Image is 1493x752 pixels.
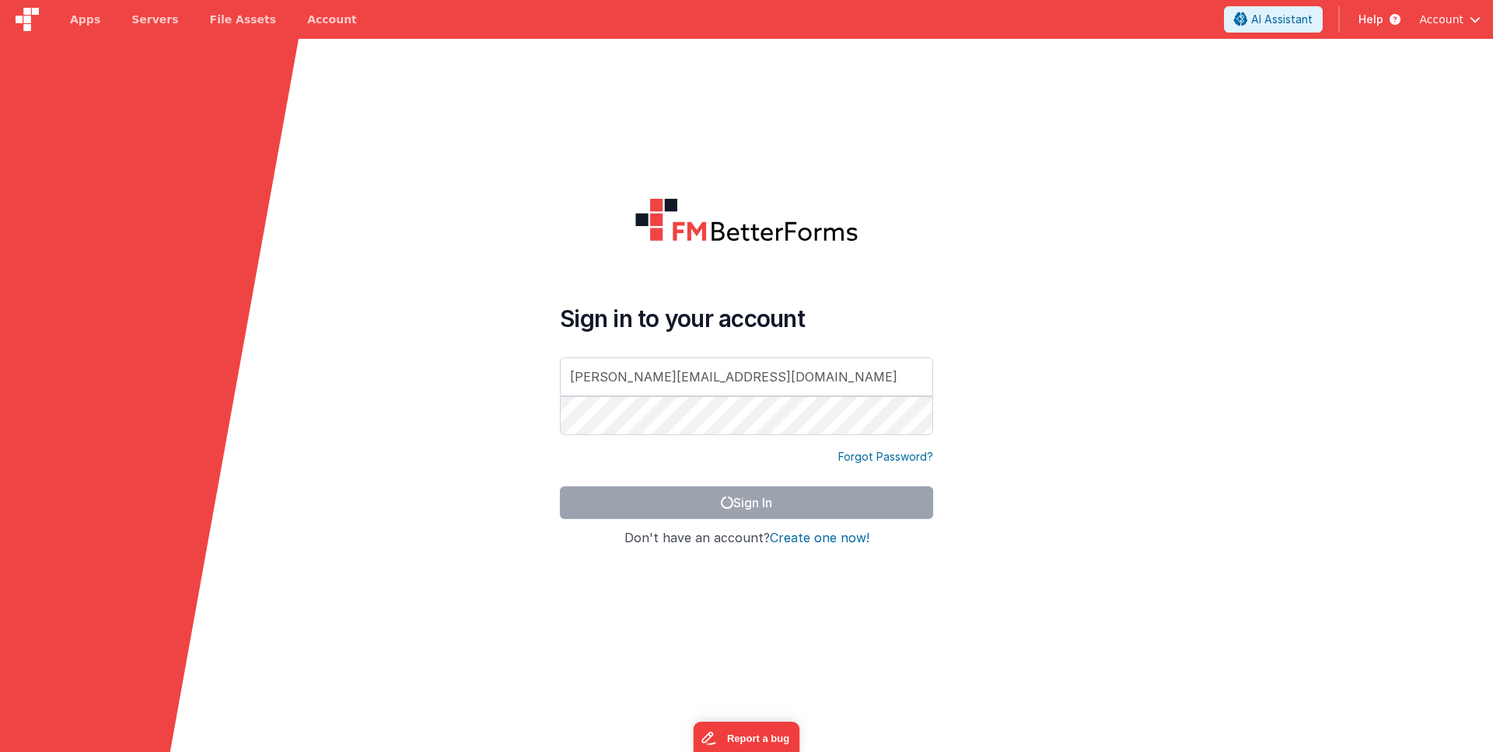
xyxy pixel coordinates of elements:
[560,486,933,519] button: Sign In
[560,357,933,396] input: Email Address
[1224,6,1323,33] button: AI Assistant
[1358,12,1383,27] span: Help
[210,12,277,27] span: File Assets
[1419,12,1481,27] button: Account
[560,305,933,332] h4: Sign in to your account
[131,12,178,27] span: Servers
[1419,12,1463,27] span: Account
[70,12,100,27] span: Apps
[770,531,869,545] button: Create one now!
[560,531,933,545] h4: Don't have an account?
[838,449,933,465] a: Forgot Password?
[1251,12,1313,27] span: AI Assistant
